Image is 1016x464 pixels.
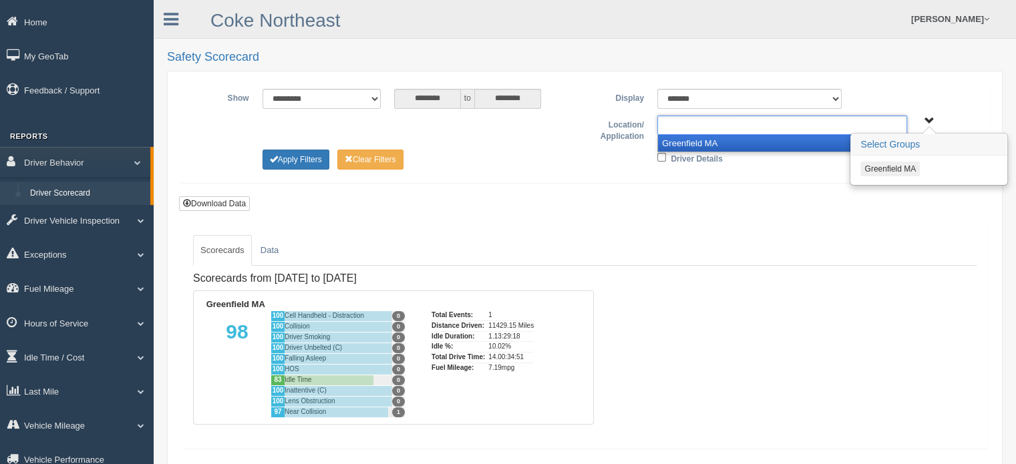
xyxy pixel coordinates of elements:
a: Driver Scorecard [24,182,150,206]
span: 0 [392,365,405,375]
div: 100 [271,385,285,396]
h2: Safety Scorecard [167,51,1003,64]
div: 98 [204,310,271,417]
span: 0 [392,386,405,396]
span: 0 [392,354,405,364]
button: Greenfield MA [860,162,920,176]
label: Display [584,89,651,105]
div: 10.02% [488,341,534,352]
div: 97 [271,407,285,417]
span: to [461,89,474,109]
div: 11429.15 Miles [488,320,534,331]
span: 1 [392,407,405,417]
a: Data [253,235,286,266]
div: 100 [271,321,285,332]
button: Change Filter Options [263,150,329,170]
div: Idle %: [432,341,485,352]
div: 1 [488,310,534,320]
div: 83 [271,375,285,385]
div: 100 [271,342,285,353]
div: Total Events: [432,310,485,320]
div: 14.00:34:51 [488,352,534,363]
li: Greenfield MA [658,135,906,152]
button: Change Filter Options [337,150,403,170]
div: 100 [271,310,285,321]
b: Greenfield MA [206,299,265,309]
div: 100 [271,396,285,407]
div: 100 [271,332,285,342]
h4: Scorecards from [DATE] to [DATE] [193,272,594,284]
span: 0 [392,332,405,342]
button: Download Data [179,196,250,211]
div: 100 [271,364,285,375]
div: 1.13:29:18 [488,331,534,342]
label: Driver Details [671,150,722,166]
div: 7.19mpg [488,363,534,373]
span: 0 [392,311,405,321]
label: Show [190,89,256,105]
h3: Select Groups [851,134,1007,156]
div: Idle Duration: [432,331,485,342]
label: Location/ Application [585,115,651,143]
a: Coke Northeast [210,10,341,31]
div: Total Drive Time: [432,352,485,363]
div: Distance Driven: [432,320,485,331]
span: 0 [392,322,405,332]
div: Fuel Mileage: [432,363,485,373]
a: Scorecards [193,235,252,266]
span: 0 [392,375,405,385]
div: 100 [271,353,285,364]
span: 0 [392,343,405,353]
span: 0 [392,397,405,407]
